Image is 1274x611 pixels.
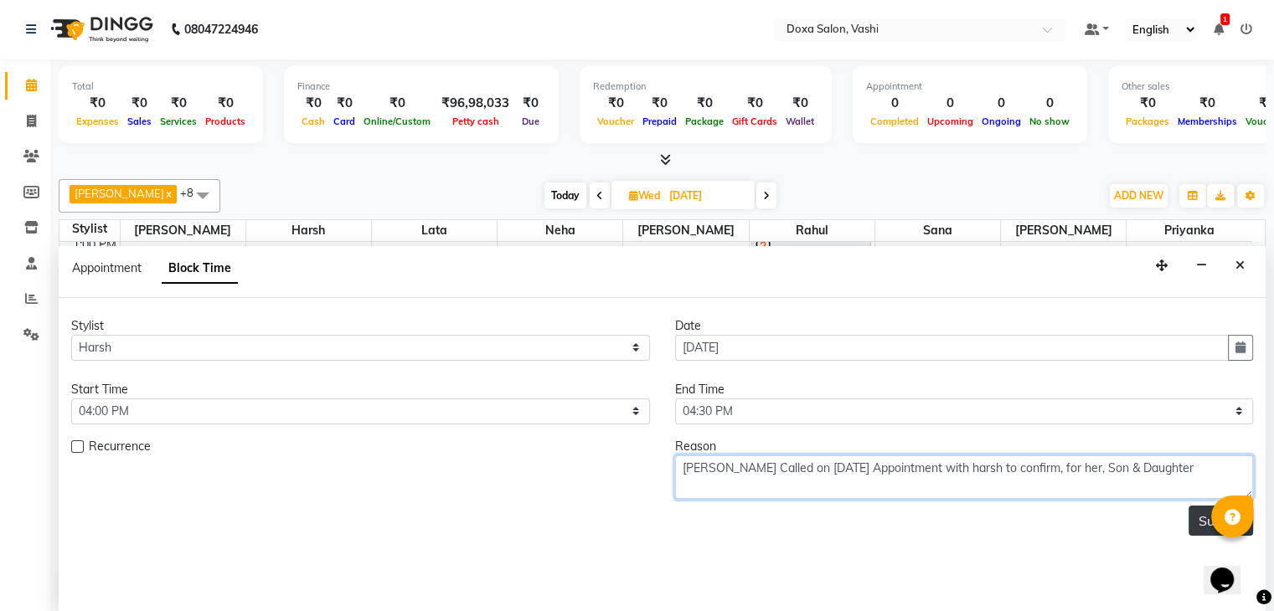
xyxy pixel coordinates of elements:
[1114,189,1163,202] span: ADD NEW
[1001,220,1126,241] span: [PERSON_NAME]
[664,183,748,208] input: 2025-09-03
[866,94,923,113] div: 0
[1228,253,1252,279] button: Close
[1025,116,1074,127] span: No show
[72,94,123,113] div: ₹0
[1220,13,1230,25] span: 1
[201,94,250,113] div: ₹0
[866,116,923,127] span: Completed
[875,220,1000,241] span: Sana
[297,94,329,113] div: ₹0
[448,116,503,127] span: Petty cash
[70,236,120,254] div: 1:00 PM
[1110,184,1168,208] button: ADD NEW
[675,335,1230,361] input: yyyy-mm-dd
[359,94,435,113] div: ₹0
[121,220,245,241] span: [PERSON_NAME]
[518,116,544,127] span: Due
[544,182,586,208] span: Today
[593,94,638,113] div: ₹0
[329,116,359,127] span: Card
[89,438,151,459] span: Recurrence
[1204,544,1257,594] iframe: chat widget
[1122,94,1173,113] div: ₹0
[781,116,818,127] span: Wallet
[329,94,359,113] div: ₹0
[977,94,1025,113] div: 0
[593,80,818,94] div: Redemption
[681,116,728,127] span: Package
[435,94,516,113] div: ₹96,98,033
[71,317,650,335] div: Stylist
[123,94,156,113] div: ₹0
[75,187,164,200] span: [PERSON_NAME]
[156,94,201,113] div: ₹0
[1173,94,1241,113] div: ₹0
[498,220,622,241] span: Neha
[72,260,142,275] span: Appointment
[72,116,123,127] span: Expenses
[675,317,1254,335] div: Date
[297,116,329,127] span: Cash
[923,116,977,127] span: Upcoming
[43,6,157,53] img: logo
[71,381,650,398] div: Start Time
[201,116,250,127] span: Products
[72,80,250,94] div: Total
[372,220,497,241] span: Lata
[246,220,371,241] span: Harsh
[675,438,1254,455] div: Reason
[156,116,201,127] span: Services
[638,116,681,127] span: Prepaid
[977,116,1025,127] span: Ongoing
[923,94,977,113] div: 0
[750,220,874,241] span: Rahul
[638,94,681,113] div: ₹0
[1173,116,1241,127] span: Memberships
[623,220,748,241] span: [PERSON_NAME]
[516,94,545,113] div: ₹0
[180,186,206,199] span: +8
[625,189,664,202] span: Wed
[123,116,156,127] span: Sales
[162,254,238,284] span: Block Time
[781,94,818,113] div: ₹0
[359,116,435,127] span: Online/Custom
[728,116,781,127] span: Gift Cards
[59,220,120,238] div: Stylist
[1025,94,1074,113] div: 0
[297,80,545,94] div: Finance
[164,187,172,200] a: x
[184,6,258,53] b: 08047224946
[1127,220,1252,241] span: Priyanka
[681,94,728,113] div: ₹0
[1214,22,1224,37] a: 1
[1189,506,1253,536] button: Submit
[866,80,1074,94] div: Appointment
[728,94,781,113] div: ₹0
[1122,116,1173,127] span: Packages
[675,381,1254,398] div: End Time
[593,116,638,127] span: Voucher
